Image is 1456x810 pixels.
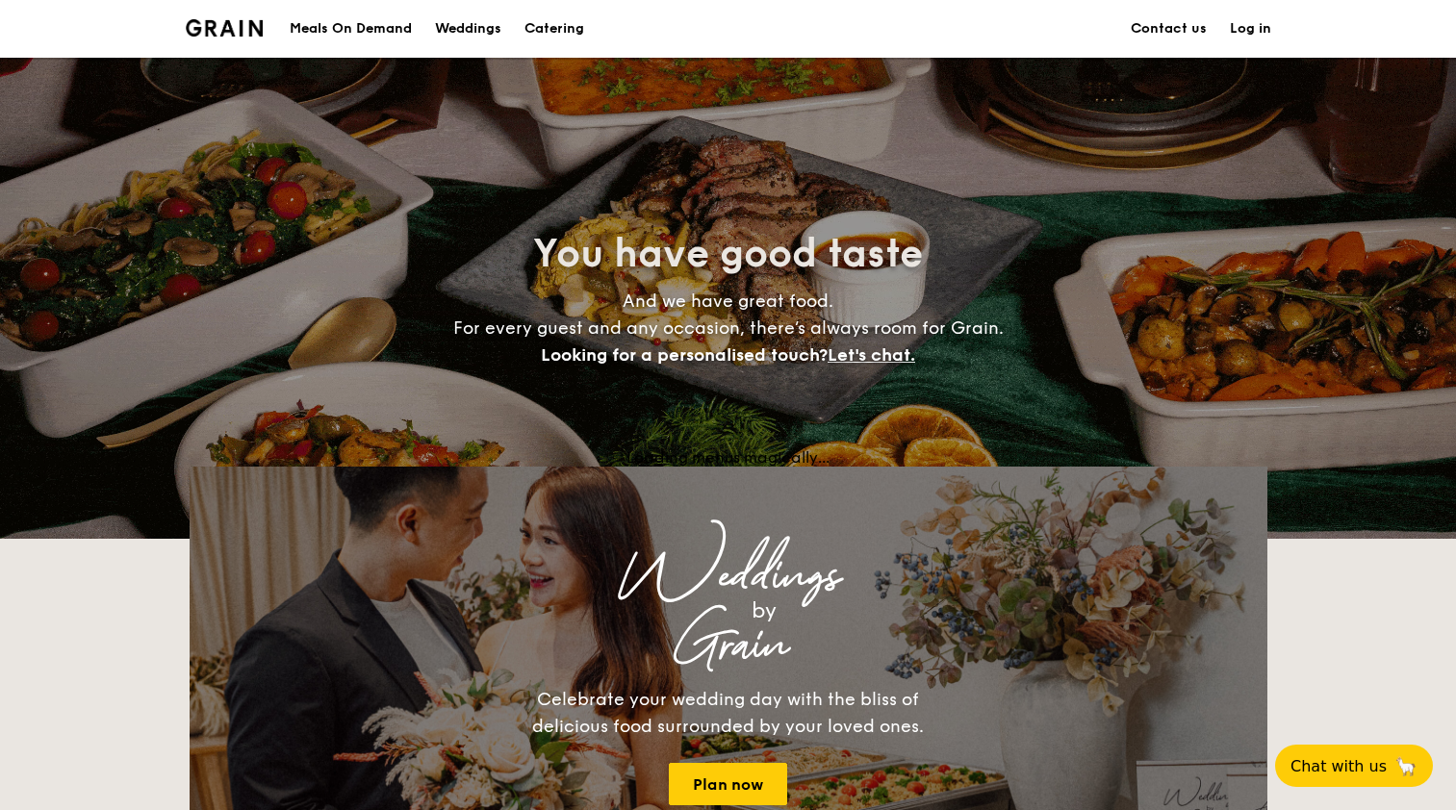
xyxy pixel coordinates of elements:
[430,594,1098,628] div: by
[512,686,945,740] div: Celebrate your wedding day with the bliss of delicious food surrounded by your loved ones.
[1290,757,1387,775] span: Chat with us
[1394,755,1418,777] span: 🦙
[1275,745,1433,787] button: Chat with us🦙
[186,19,264,37] a: Logotype
[669,763,787,805] a: Plan now
[359,559,1098,594] div: Weddings
[828,344,915,366] span: Let's chat.
[190,448,1267,467] div: Loading menus magically...
[359,628,1098,663] div: Grain
[186,19,264,37] img: Grain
